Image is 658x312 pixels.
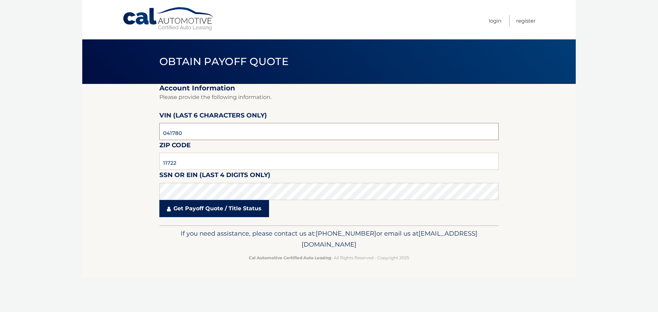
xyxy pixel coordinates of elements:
[489,15,501,26] a: Login
[159,84,499,92] h2: Account Information
[164,228,494,250] p: If you need assistance, please contact us at: or email us at
[159,110,267,123] label: VIN (last 6 characters only)
[122,7,215,31] a: Cal Automotive
[164,254,494,261] p: - All Rights Reserved - Copyright 2025
[159,200,269,217] a: Get Payoff Quote / Title Status
[159,55,289,68] span: Obtain Payoff Quote
[159,140,191,153] label: Zip Code
[159,170,270,183] label: SSN or EIN (last 4 digits only)
[516,15,536,26] a: Register
[249,255,331,260] strong: Cal Automotive Certified Auto Leasing
[316,229,376,237] span: [PHONE_NUMBER]
[159,92,499,102] p: Please provide the following information.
